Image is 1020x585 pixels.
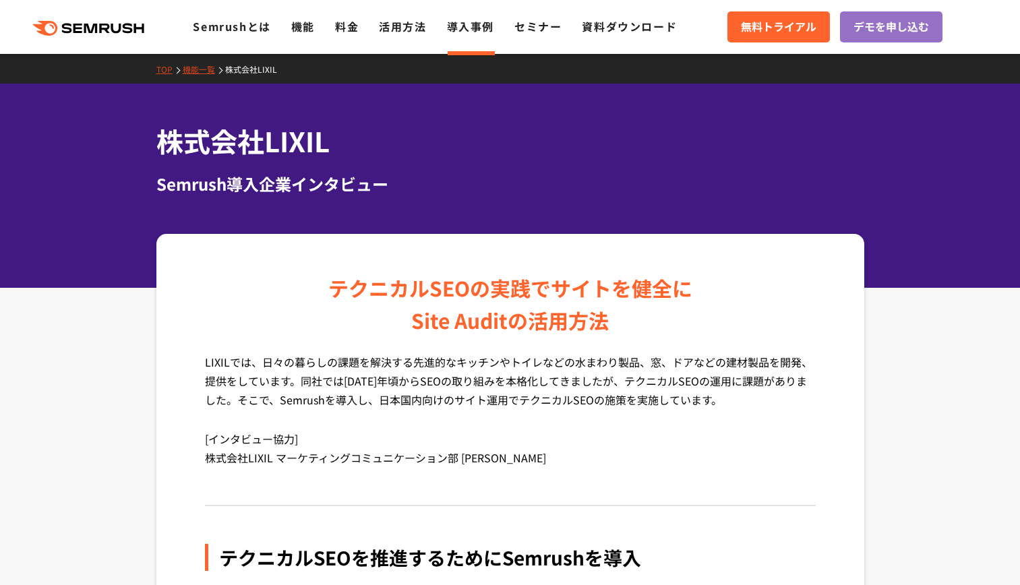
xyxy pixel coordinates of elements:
[840,11,942,42] a: デモを申し込む
[156,172,864,196] div: Semrush導入企業インタビュー
[447,18,494,34] a: 導入事例
[156,121,864,161] h1: 株式会社LIXIL
[205,352,816,429] p: LIXILでは、日々の暮らしの課題を解決する先進的なキッチンやトイレなどの水まわり製品、窓、ドアなどの建材製品を開発、提供をしています。同社では[DATE]年頃からSEOの取り組みを本格化してき...
[379,18,426,34] a: 活用方法
[193,18,270,34] a: Semrushとは
[582,18,677,34] a: 資料ダウンロード
[183,63,225,75] a: 機能一覧
[514,18,562,34] a: セミナー
[291,18,315,34] a: 機能
[727,11,830,42] a: 無料トライアル
[205,544,816,571] div: テクニカルSEOを推進するためにSemrushを導入
[335,18,359,34] a: 料金
[741,18,816,36] span: 無料トライアル
[328,272,692,336] div: テクニカルSEOの実践でサイトを健全に Site Auditの活用方法
[853,18,929,36] span: デモを申し込む
[225,63,287,75] a: 株式会社LIXIL
[156,63,183,75] a: TOP
[205,429,816,487] p: [インタビュー協力] 株式会社LIXIL マーケティングコミュニケーション部 [PERSON_NAME]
